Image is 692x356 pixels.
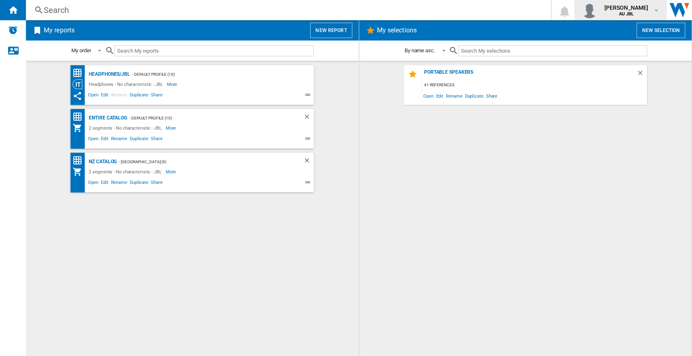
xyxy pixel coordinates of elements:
[87,179,100,188] span: Open
[129,135,150,145] span: Duplicate
[375,23,418,38] h2: My selections
[581,2,598,18] img: profile.jpg
[636,23,685,38] button: New selection
[150,135,164,145] span: Share
[87,123,165,133] div: 2 segments - No characteristic - JBL
[42,23,76,38] h2: My reports
[73,91,82,101] ng-md-icon: This report has been shared with you
[87,79,167,89] div: Headphones - No characteristic - JBL
[422,80,647,90] div: 41 references
[73,68,87,78] div: Price Matrix
[636,69,647,80] div: Delete
[87,135,100,145] span: Open
[458,45,647,56] input: Search My selections
[87,157,117,167] div: NZ Catalog
[166,167,178,177] span: More
[422,69,636,80] div: Portable Speakers
[73,123,87,133] div: My Assortment
[150,179,164,188] span: Share
[100,179,110,188] span: Edit
[117,157,287,167] div: - [GEOGRAPHIC_DATA] (9)
[619,11,634,17] b: AU JBL
[71,47,91,53] div: My order
[87,91,100,101] span: Open
[114,45,314,56] input: Search My reports
[109,179,128,188] span: Rename
[484,90,499,101] span: Share
[44,4,530,16] div: Search
[303,157,314,167] div: Delete
[87,167,165,177] div: 2 segments - No characteristic - JBL
[87,69,130,79] div: Headphones/JBL
[130,69,298,79] div: - Default profile (10)
[166,123,178,133] span: More
[604,4,648,12] span: [PERSON_NAME]
[129,179,150,188] span: Duplicate
[463,90,484,101] span: Duplicate
[303,113,314,123] div: Delete
[167,79,179,89] span: More
[109,135,128,145] span: Rename
[129,91,150,101] span: Duplicate
[445,90,463,101] span: Rename
[100,135,110,145] span: Edit
[422,90,435,101] span: Open
[73,156,87,166] div: Price Matrix
[127,113,287,123] div: - Default profile (10)
[405,47,435,53] div: By name asc.
[100,91,110,101] span: Edit
[87,113,127,123] div: Entire Catalog
[73,112,87,122] div: Price Matrix
[109,91,128,101] span: Rename
[150,91,164,101] span: Share
[73,167,87,177] div: My Assortment
[435,90,445,101] span: Edit
[8,25,18,35] img: alerts-logo.svg
[310,23,352,38] button: New report
[73,79,87,89] div: Category View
